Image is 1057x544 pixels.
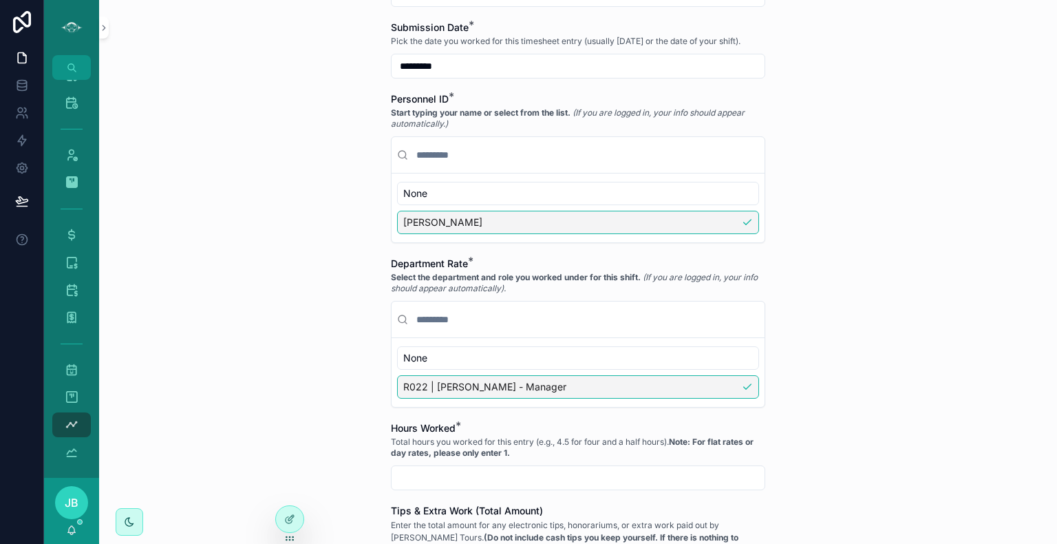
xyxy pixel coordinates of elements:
div: Suggestions [392,174,765,242]
div: Suggestions [392,338,765,407]
strong: Note: For flat rates or day rates, please only enter 1. [391,437,754,458]
span: Department Rate [391,258,468,269]
span: Hours Worked [391,422,456,434]
div: None [397,346,759,370]
span: JB [65,494,78,511]
em: (If you are logged in, your info should appear automatically.) [391,107,745,129]
span: Submission Date [391,21,469,33]
strong: Start typing your name or select from the list. [391,107,570,118]
em: (If you are logged in, your info should appear automatically). [391,272,758,293]
img: App logo [61,17,83,39]
div: None [397,182,759,205]
div: scrollable content [44,80,99,478]
span: Total hours you worked for this entry (e.g., 4.5 for four and a half hours). [391,437,765,459]
strong: Select the department and role you worked under for this shift. [391,272,641,282]
span: [PERSON_NAME] [403,216,482,229]
span: Personnel ID [391,93,449,105]
span: R022 | [PERSON_NAME] - Manager [403,380,566,394]
span: Pick the date you worked for this timesheet entry (usually [DATE] or the date of your shift). [391,36,740,47]
span: Tips & Extra Work (Total Amount) [391,505,543,516]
